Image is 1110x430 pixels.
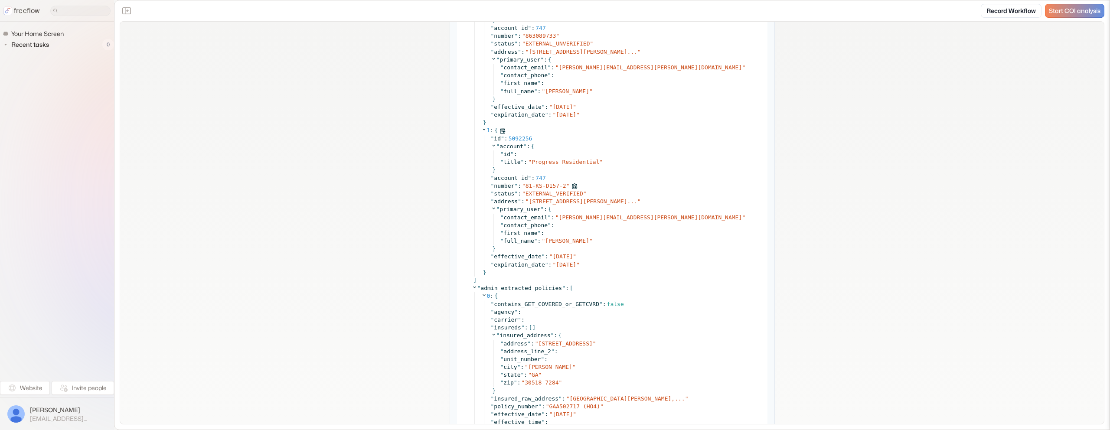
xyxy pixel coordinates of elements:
[590,40,594,47] span: "
[538,230,541,236] span: "
[514,182,518,189] span: "
[548,214,551,221] span: "
[503,379,513,386] span: zip
[503,230,537,236] span: first_name
[544,56,547,64] span: :
[526,182,566,189] span: 81-KS-D157-2
[538,238,541,244] span: :
[528,371,532,378] span: "
[545,88,589,94] span: [PERSON_NAME]
[544,356,548,362] span: :
[548,222,551,228] span: "
[480,285,562,291] span: admin_extracted_policies
[500,72,504,78] span: "
[542,104,545,110] span: "
[552,411,573,417] span: [DATE]
[535,175,545,181] span: 747
[566,395,570,402] span: "
[493,17,496,23] span: }
[549,253,553,260] span: "
[527,340,531,347] span: "
[562,395,565,402] span: :
[556,33,559,39] span: "
[491,40,494,47] span: "
[514,151,517,157] span: :
[524,371,527,378] span: :
[500,222,504,228] span: "
[514,33,518,39] span: "
[528,364,572,370] span: [PERSON_NAME]
[524,159,527,165] span: :
[503,151,510,157] span: id
[494,411,542,417] span: effective_date
[545,111,548,118] span: "
[494,25,528,31] span: account_id
[573,253,576,260] span: "
[501,135,504,142] span: "
[525,324,528,332] span: :
[540,56,544,63] span: "
[558,332,562,339] span: {
[522,182,526,189] span: "
[518,182,521,189] span: :
[500,371,504,378] span: "
[503,64,548,71] span: contact_email
[473,277,477,283] span: ]
[7,405,25,423] img: profile
[503,340,527,347] span: address
[981,4,1041,18] a: Record Workflow
[526,33,556,39] span: 863089733
[491,324,494,331] span: "
[600,403,604,410] span: "
[529,49,637,55] span: [STREET_ADDRESS][PERSON_NAME]...
[494,419,542,425] span: effective_time
[545,104,548,110] span: :
[526,49,529,55] span: "
[685,395,689,402] span: "
[522,190,526,197] span: "
[491,411,494,417] span: "
[583,190,587,197] span: "
[534,88,538,94] span: "
[523,143,527,150] span: "
[494,316,518,323] span: carrier
[529,324,532,332] span: [
[518,190,521,197] span: :
[490,292,493,300] span: :
[491,111,494,118] span: "
[522,40,526,47] span: "
[494,33,514,39] span: number
[514,379,517,386] span: "
[542,419,545,425] span: "
[30,406,107,414] span: [PERSON_NAME]
[548,56,552,64] span: {
[545,253,548,260] span: :
[593,340,596,347] span: "
[514,190,518,197] span: "
[555,64,559,71] span: "
[494,403,538,410] span: policy_number
[494,190,514,197] span: status
[554,332,558,339] span: :
[102,39,114,50] span: 0
[570,395,685,402] span: [GEOGRAPHIC_DATA][PERSON_NAME],...
[494,198,518,205] span: address
[52,381,114,395] button: Invite people
[510,151,514,157] span: "
[548,64,551,71] span: "
[637,198,641,205] span: "
[518,49,521,55] span: "
[559,214,742,221] span: [PERSON_NAME][EMAIL_ADDRESS][PERSON_NAME][DOMAIN_NAME]
[556,261,576,268] span: [DATE]
[545,411,548,417] span: :
[483,119,486,126] span: }
[528,159,532,165] span: "
[526,198,529,205] span: "
[548,205,552,213] span: {
[494,127,498,134] span: {
[551,332,554,339] span: "
[555,214,559,221] span: "
[494,49,518,55] span: address
[491,301,494,307] span: "
[509,135,532,142] span: 5092256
